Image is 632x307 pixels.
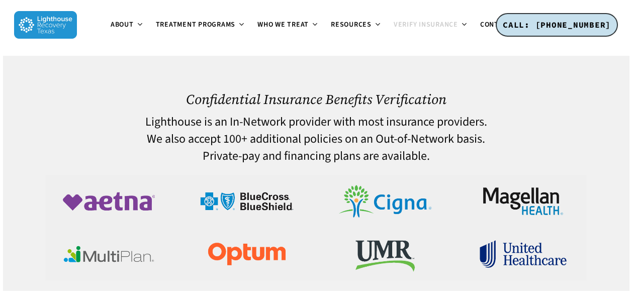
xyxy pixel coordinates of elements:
span: CALL: [PHONE_NUMBER] [503,20,611,30]
span: Resources [331,20,372,30]
span: About [111,20,134,30]
a: Who We Treat [251,21,325,29]
a: Verify Insurance [388,21,474,29]
span: Contact [480,20,511,30]
h1: Confidential Insurance Benefits Verification [45,92,587,108]
a: CALL: [PHONE_NUMBER] [496,13,618,37]
a: Contact [474,21,527,29]
h4: Lighthouse is an In-Network provider with most insurance providers. [45,116,587,129]
img: Lighthouse Recovery Texas [14,11,77,39]
a: Treatment Programs [150,21,252,29]
span: Who We Treat [257,20,309,30]
a: About [105,21,150,29]
h4: We also accept 100+ additional policies on an Out-of-Network basis. [45,133,587,146]
span: Verify Insurance [394,20,458,30]
h4: Private-pay and financing plans are available. [45,150,587,163]
span: Treatment Programs [156,20,236,30]
a: Resources [325,21,388,29]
